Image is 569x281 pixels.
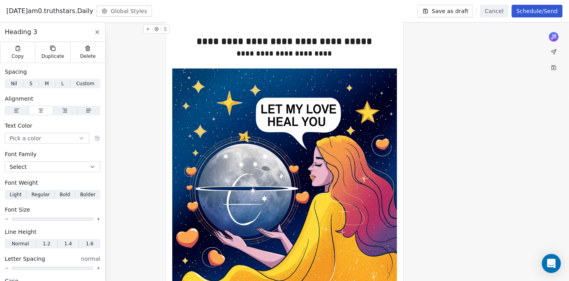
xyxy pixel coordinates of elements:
[43,240,50,247] span: 1.2
[418,5,474,17] button: Save as draft
[5,228,37,236] span: Line Height
[61,80,64,87] span: L
[45,80,49,87] span: M
[60,191,70,198] span: Bold
[542,254,561,273] div: Open Intercom Messenger
[80,53,96,59] span: Delete
[81,255,100,263] span: normal
[12,53,24,59] span: Copy
[5,206,30,214] span: Font Size
[512,5,563,17] button: Schedule/Send
[11,80,17,87] span: Nil
[41,53,64,59] span: Duplicate
[29,80,33,87] span: S
[6,6,93,16] span: [DATE]am0.truthstars.Daily
[5,95,33,103] span: Alignment
[5,150,37,158] span: Font Family
[76,80,95,87] span: Custom
[80,191,96,198] span: Bolder
[5,255,45,263] span: Letter Spacing
[5,179,38,187] span: Font Weight
[86,240,93,247] span: 1.6
[64,240,72,247] span: 1.4
[31,191,50,198] span: Regular
[12,240,29,247] span: Normal
[480,5,508,17] button: Cancel
[96,6,152,17] button: Global Styles
[10,163,27,171] span: Select
[5,68,27,76] span: Spacing
[10,191,21,198] span: Light
[5,27,37,37] span: Heading 3
[5,122,32,130] span: Text Color
[5,133,89,144] button: Pick a color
